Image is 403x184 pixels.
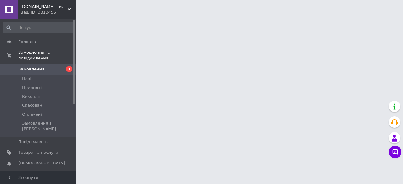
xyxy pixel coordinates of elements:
input: Пошук [3,22,74,33]
span: [DEMOGRAPHIC_DATA] [18,160,65,166]
span: Замовлення з [PERSON_NAME] [22,120,74,132]
span: 1 [66,66,72,72]
span: Товари та послуги [18,150,58,155]
button: Чат з покупцем [389,146,401,158]
span: Замовлення та повідомлення [18,50,76,61]
span: Caswear.store - магазин одягу та взуття [20,4,68,9]
span: Повідомлення [18,139,49,145]
span: Виконані [22,94,42,99]
span: Скасовані [22,103,43,108]
span: Оплачені [22,112,42,117]
span: Замовлення [18,66,44,72]
span: Головна [18,39,36,45]
div: Ваш ID: 3313456 [20,9,76,15]
span: Нові [22,76,31,82]
span: Прийняті [22,85,42,91]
